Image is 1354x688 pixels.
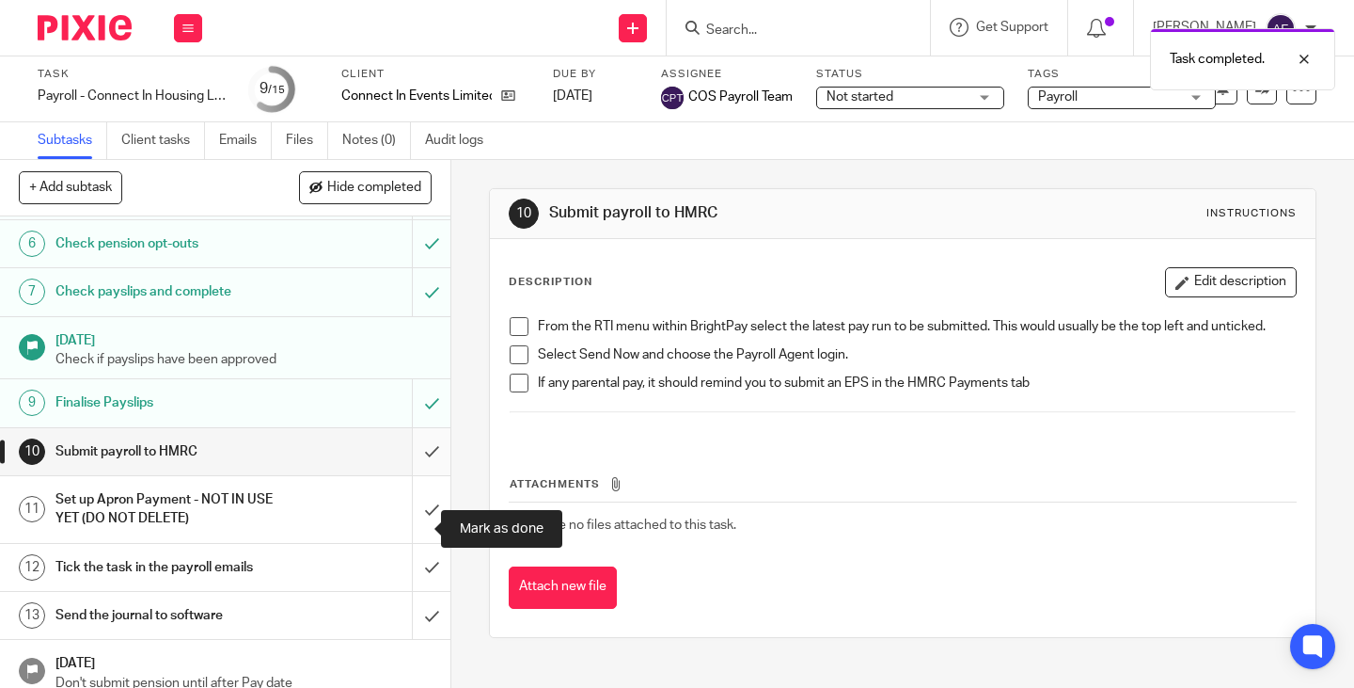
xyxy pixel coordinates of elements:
button: Hide completed [299,171,432,203]
h1: Check pension opt-outs [55,230,281,258]
span: Not started [827,90,893,104]
h1: Submit payroll to HMRC [549,203,943,223]
label: Assignee [661,67,793,82]
img: svg%3E [661,87,684,109]
p: Check if payslips have been approved [55,350,432,369]
button: Attach new file [509,567,617,609]
img: svg%3E [1266,13,1296,43]
a: Files [286,122,328,159]
h1: [DATE] [55,327,432,350]
span: Hide completed [327,181,421,196]
div: 13 [19,602,45,629]
a: Emails [219,122,272,159]
div: 9 [260,78,285,100]
span: There are no files attached to this task. [510,519,736,532]
p: Task completed. [1170,50,1265,69]
h1: [DATE] [55,649,432,673]
h1: Finalise Payslips [55,389,281,417]
div: 10 [509,199,539,229]
span: [DATE] [553,89,592,103]
div: 10 [19,439,45,465]
div: 11 [19,496,45,522]
h1: Set up Apron Payment - NOT IN USE YET (DO NOT DELETE) [55,486,281,534]
label: Task [38,67,226,82]
p: If any parental pay, it should remind you to submit an EPS in the HMRC Payments tab [538,374,1296,392]
div: Payroll - Connect In Housing Ltd T/A Connect In Events - BrightPay Cloud - Payday Last Working Da... [38,87,226,105]
button: Edit description [1165,267,1297,297]
h1: Tick the task in the payroll emails [55,553,281,582]
div: 9 [19,390,45,416]
div: 12 [19,554,45,581]
img: Pixie [38,15,132,40]
a: Audit logs [425,122,497,159]
p: Connect In Events Limited [341,87,492,105]
a: Notes (0) [342,122,411,159]
h1: Check payslips and complete [55,278,281,306]
a: Subtasks [38,122,107,159]
h1: Submit payroll to HMRC [55,438,281,466]
p: Select Send Now and choose the Payroll Agent login. [538,345,1296,364]
h1: Send the journal to software [55,601,281,630]
div: 7 [19,279,45,305]
small: /15 [268,85,285,95]
p: Description [509,275,592,290]
p: From the RTI menu within BrightPay select the latest pay run to be submitted. This would usually ... [538,317,1296,336]
a: Client tasks [121,122,205,159]
span: Attachments [510,479,600,489]
label: Client [341,67,529,82]
label: Due by [553,67,638,82]
span: Payroll [1038,90,1078,104]
span: COS Payroll Team [688,88,793,106]
div: Instructions [1206,206,1297,221]
div: 6 [19,231,45,257]
button: + Add subtask [19,171,122,203]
